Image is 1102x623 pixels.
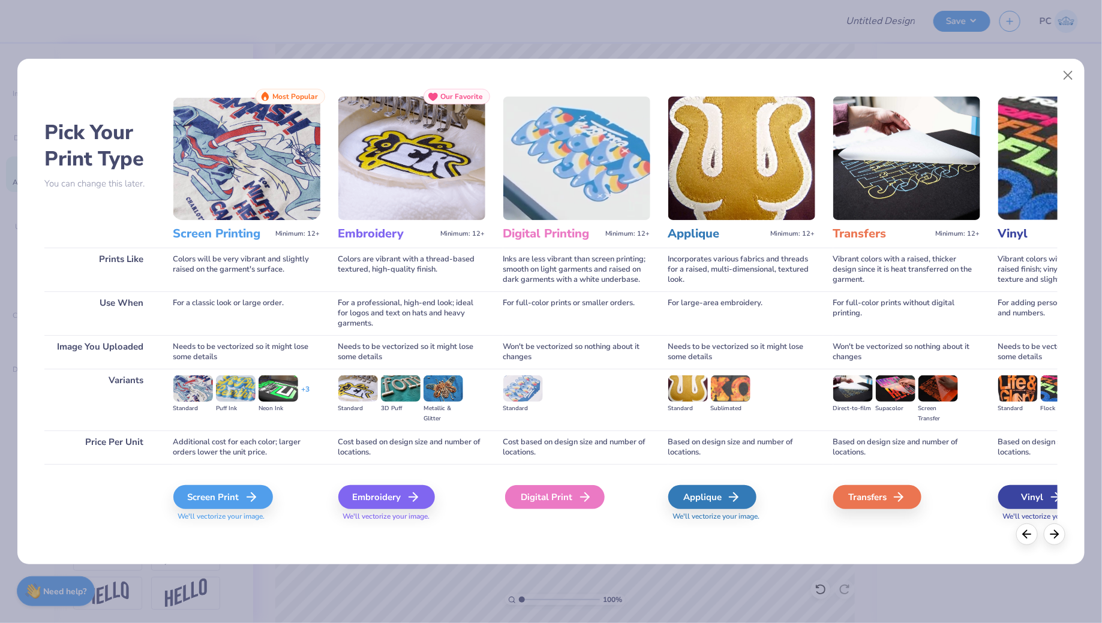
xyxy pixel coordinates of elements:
div: Needs to be vectorized so it might lose some details [173,335,320,369]
img: Standard [668,375,708,402]
div: Use When [44,291,155,335]
span: Minimum: 12+ [441,230,485,238]
img: Direct-to-film [833,375,873,402]
img: 3D Puff [381,375,421,402]
div: Puff Ink [216,404,256,414]
img: Screen Printing [173,97,320,220]
div: Vinyl [998,485,1086,509]
div: Embroidery [338,485,435,509]
img: Screen Transfer [918,375,958,402]
div: Incorporates various fabrics and threads for a raised, multi-dimensional, textured look. [668,248,815,291]
h3: Applique [668,226,766,242]
div: Colors will be very vibrant and slightly raised on the garment's surface. [173,248,320,291]
div: Inks are less vibrant than screen printing; smooth on light garments and raised on dark garments ... [503,248,650,291]
h3: Digital Printing [503,226,601,242]
img: Metallic & Glitter [424,375,463,402]
div: Cost based on design size and number of locations. [503,431,650,464]
img: Puff Ink [216,375,256,402]
div: Transfers [833,485,921,509]
img: Supacolor [876,375,915,402]
div: Won't be vectorized so nothing about it changes [503,335,650,369]
div: Based on design size and number of locations. [833,431,980,464]
div: Screen Print [173,485,273,509]
div: Price Per Unit [44,431,155,464]
div: + 3 [301,384,310,405]
div: Colors are vibrant with a thread-based textured, high-quality finish. [338,248,485,291]
div: Standard [668,404,708,414]
div: Supacolor [876,404,915,414]
img: Standard [338,375,378,402]
h3: Vinyl [998,226,1096,242]
p: You can change this later. [44,179,155,189]
img: Sublimated [711,375,750,402]
div: Prints Like [44,248,155,291]
div: Flock [1041,404,1080,414]
span: We'll vectorize your image. [668,511,815,522]
span: We'll vectorize your image. [338,511,485,522]
div: Digital Print [505,485,605,509]
img: Embroidery [338,97,485,220]
img: Standard [173,375,213,402]
h3: Embroidery [338,226,436,242]
img: Transfers [833,97,980,220]
div: Cost based on design size and number of locations. [338,431,485,464]
span: Minimum: 12+ [606,230,650,238]
span: Minimum: 12+ [276,230,320,238]
div: Applique [668,485,756,509]
div: Screen Transfer [918,404,958,424]
div: Vibrant colors with a raised, thicker design since it is heat transferred on the garment. [833,248,980,291]
div: For a classic look or large order. [173,291,320,335]
div: Needs to be vectorized so it might lose some details [338,335,485,369]
h2: Pick Your Print Type [44,119,155,172]
img: Neon Ink [259,375,298,402]
img: Applique [668,97,815,220]
h3: Transfers [833,226,931,242]
img: Digital Printing [503,97,650,220]
span: Minimum: 12+ [771,230,815,238]
div: Neon Ink [259,404,298,414]
div: Standard [173,404,213,414]
div: Additional cost for each color; larger orders lower the unit price. [173,431,320,464]
div: Standard [503,404,543,414]
img: Standard [503,375,543,402]
img: Flock [1041,375,1080,402]
h3: Screen Printing [173,226,271,242]
div: Image You Uploaded [44,335,155,369]
div: Direct-to-film [833,404,873,414]
div: For full-color prints without digital printing. [833,291,980,335]
div: Metallic & Glitter [424,404,463,424]
span: Minimum: 12+ [936,230,980,238]
div: Needs to be vectorized so it might lose some details [668,335,815,369]
span: We'll vectorize your image. [173,511,320,522]
div: Standard [338,404,378,414]
div: 3D Puff [381,404,421,414]
img: Standard [998,375,1038,402]
div: For full-color prints or smaller orders. [503,291,650,335]
div: For large-area embroidery. [668,291,815,335]
div: Variants [44,369,155,431]
div: Won't be vectorized so nothing about it changes [833,335,980,369]
span: Most Popular [273,92,319,101]
div: For a professional, high-end look; ideal for logos and text on hats and heavy garments. [338,291,485,335]
span: Our Favorite [441,92,484,101]
div: Sublimated [711,404,750,414]
div: Based on design size and number of locations. [668,431,815,464]
div: Standard [998,404,1038,414]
